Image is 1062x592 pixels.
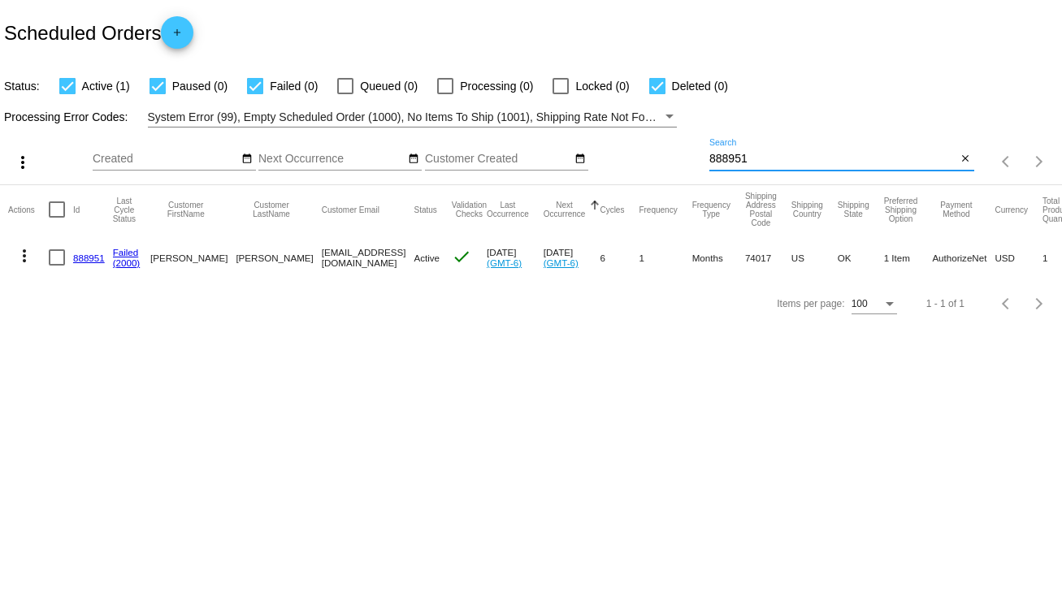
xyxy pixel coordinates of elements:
div: Items per page: [777,298,844,309]
mat-icon: date_range [241,153,253,166]
mat-select: Filter by Processing Error Codes [148,107,677,127]
a: 888951 [73,253,105,263]
mat-cell: [EMAIL_ADDRESS][DOMAIN_NAME] [322,234,414,281]
mat-cell: 1 Item [884,234,933,281]
mat-icon: date_range [408,153,419,166]
button: Change sorting for PaymentMethod.Type [932,201,980,218]
input: Customer Created [425,153,571,166]
mat-cell: [DATE] [544,234,600,281]
mat-icon: close [960,153,971,166]
mat-icon: check [452,247,471,266]
button: Change sorting for ShippingCountry [791,201,823,218]
button: Change sorting for CurrencyIso [995,205,1028,214]
button: Previous page [990,287,1023,320]
mat-icon: more_vert [15,246,34,266]
button: Change sorting for ShippingPostcode [745,192,777,227]
h2: Scheduled Orders [4,16,193,49]
span: Processing (0) [460,76,533,96]
mat-select: Items per page: [852,299,897,310]
button: Change sorting for Status [414,205,436,214]
mat-header-cell: Validation Checks [452,185,487,234]
a: (GMT-6) [544,257,579,268]
mat-cell: Months [692,234,745,281]
mat-cell: AuthorizeNet [932,234,995,281]
button: Clear [957,151,974,168]
mat-icon: add [167,27,187,46]
button: Change sorting for Id [73,205,80,214]
span: Failed (0) [270,76,318,96]
button: Next page [1023,145,1055,178]
a: Failed [113,247,139,257]
mat-cell: OK [838,234,884,281]
mat-icon: more_vert [13,153,33,172]
button: Change sorting for LastProcessingCycleId [113,197,136,223]
span: Deleted (0) [672,76,728,96]
mat-cell: 1 [639,234,691,281]
mat-cell: [DATE] [487,234,544,281]
a: (GMT-6) [487,257,522,268]
div: 1 - 1 of 1 [926,298,964,309]
span: Active (1) [82,76,130,96]
input: Created [93,153,239,166]
input: Search [709,153,957,166]
a: (2000) [113,257,141,268]
span: Status: [4,80,40,93]
button: Change sorting for CustomerLastName [236,201,306,218]
button: Next page [1023,287,1055,320]
span: Paused (0) [172,76,228,96]
mat-cell: 6 [600,234,639,281]
span: Queued (0) [360,76,418,96]
button: Change sorting for CustomerEmail [322,205,379,214]
button: Change sorting for Cycles [600,205,624,214]
span: 100 [852,298,868,309]
button: Change sorting for Frequency [639,205,677,214]
mat-cell: USD [995,234,1042,281]
mat-cell: [PERSON_NAME] [236,234,321,281]
mat-icon: date_range [574,153,586,166]
span: Locked (0) [575,76,629,96]
span: Active [414,253,440,263]
button: Change sorting for FrequencyType [692,201,730,218]
mat-cell: 74017 [745,234,791,281]
mat-cell: US [791,234,838,281]
button: Change sorting for PreferredShippingOption [884,197,918,223]
input: Next Occurrence [258,153,405,166]
button: Change sorting for LastOccurrenceUtc [487,201,529,218]
button: Change sorting for NextOccurrenceUtc [544,201,586,218]
button: Change sorting for ShippingState [838,201,869,218]
mat-cell: [PERSON_NAME] [150,234,236,281]
span: Processing Error Codes: [4,110,128,123]
mat-header-cell: Actions [8,185,49,234]
button: Previous page [990,145,1023,178]
button: Change sorting for CustomerFirstName [150,201,221,218]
